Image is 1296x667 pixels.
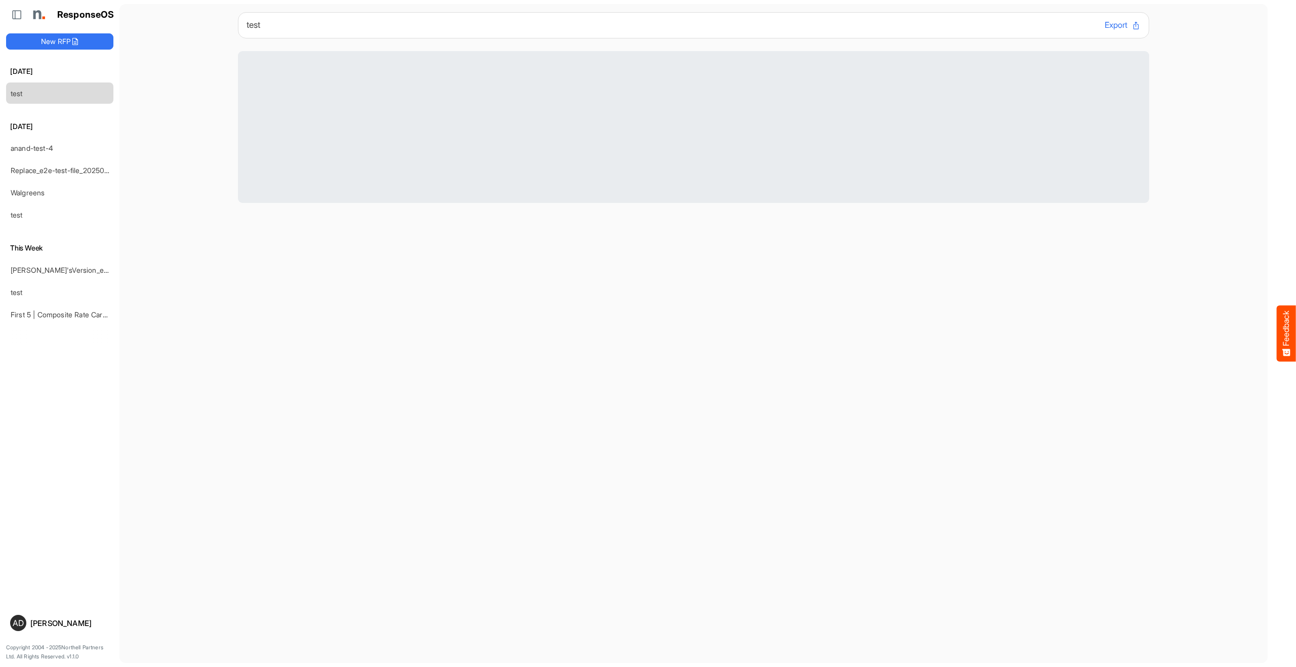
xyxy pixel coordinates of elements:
a: anand-test-4 [11,144,53,152]
a: First 5 | Composite Rate Card [DATE] [11,310,131,319]
a: test [11,89,23,98]
h1: ResponseOS [57,10,114,20]
button: Feedback [1277,306,1296,362]
a: test [11,211,23,219]
a: Walgreens [11,188,45,197]
h6: This Week [6,242,113,254]
h6: [DATE] [6,66,113,77]
h6: [DATE] [6,121,113,132]
img: Northell [28,5,48,25]
div: [PERSON_NAME] [30,619,109,627]
div: Loading RFP [238,51,1149,203]
h6: test [247,21,1097,29]
p: Copyright 2004 - 2025 Northell Partners Ltd. All Rights Reserved. v 1.1.0 [6,643,113,661]
a: Replace_e2e-test-file_20250604_111803 [11,166,141,175]
a: [PERSON_NAME]'sVersion_e2e-test-file_20250604_111803 [11,266,200,274]
span: AD [13,619,24,627]
a: test [11,288,23,297]
button: Export [1105,19,1141,32]
button: New RFP [6,33,113,50]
